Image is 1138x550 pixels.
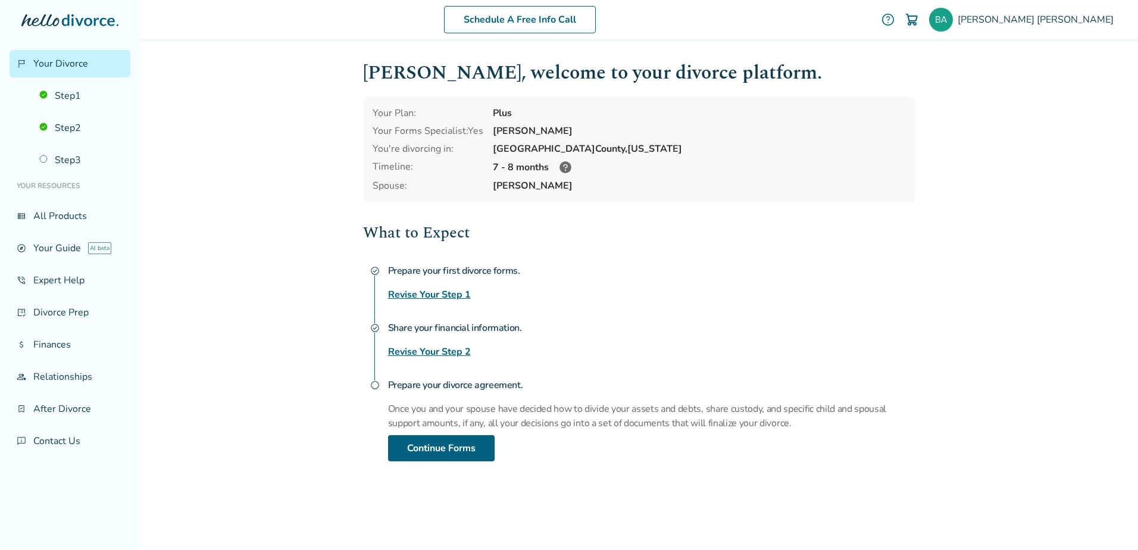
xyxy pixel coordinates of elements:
a: attach_moneyFinances [10,331,130,358]
h2: What to Expect [363,221,915,245]
span: Your Divorce [33,57,88,70]
span: group [17,372,26,382]
h4: Prepare your divorce agreement. [388,373,915,397]
span: attach_money [17,340,26,349]
span: AI beta [88,242,111,254]
img: brittanydesigns@hotmail.com [929,8,953,32]
span: list_alt_check [17,308,26,317]
a: list_alt_checkDivorce Prep [10,299,130,326]
span: check_circle [370,323,380,333]
h1: [PERSON_NAME] , welcome to your divorce platform. [363,58,915,87]
span: phone_in_talk [17,276,26,285]
a: Step2 [32,114,130,142]
div: You're divorcing in: [373,142,483,155]
a: view_listAll Products [10,202,130,230]
div: 7 - 8 months [493,160,906,174]
span: explore [17,243,26,253]
span: [PERSON_NAME] [PERSON_NAME] [958,13,1118,26]
span: bookmark_check [17,404,26,414]
a: groupRelationships [10,363,130,390]
span: flag_2 [17,59,26,68]
a: help [881,12,895,27]
a: chat_infoContact Us [10,427,130,455]
iframe: Chat Widget [1078,493,1138,550]
a: bookmark_checkAfter Divorce [10,395,130,423]
div: [GEOGRAPHIC_DATA] County, [US_STATE] [493,142,906,155]
span: view_list [17,211,26,221]
span: [PERSON_NAME] [493,179,906,192]
a: flag_2Your Divorce [10,50,130,77]
h4: Share your financial information. [388,316,915,340]
a: exploreYour GuideAI beta [10,235,130,262]
span: radio_button_unchecked [370,380,380,390]
div: Plus [493,107,906,120]
div: Timeline: [373,160,483,174]
a: phone_in_talkExpert Help [10,267,130,294]
img: Cart [905,12,919,27]
a: Step1 [32,82,130,110]
p: Once you and your spouse have decided how to divide your assets and debts, share custody, and spe... [388,402,915,430]
li: Your Resources [10,174,130,198]
div: Your Plan: [373,107,483,120]
span: chat_info [17,436,26,446]
a: Revise Your Step 1 [388,287,471,302]
span: check_circle [370,266,380,276]
a: Revise Your Step 2 [388,345,471,359]
a: Continue Forms [388,435,495,461]
span: Spouse: [373,179,483,192]
a: Step3 [32,146,130,174]
h4: Prepare your first divorce forms. [388,259,915,283]
div: [PERSON_NAME] [493,124,906,137]
a: Schedule A Free Info Call [444,6,596,33]
div: Your Forms Specialist: Yes [373,124,483,137]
